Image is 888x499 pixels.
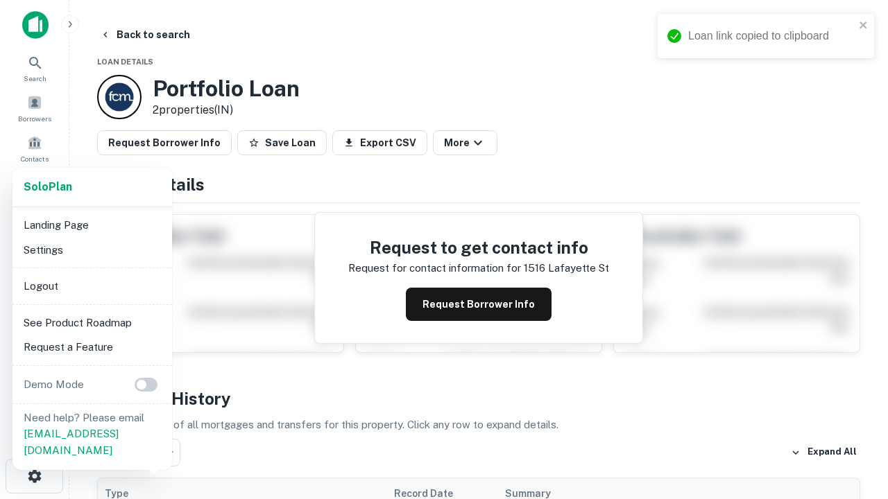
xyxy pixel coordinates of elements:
[18,335,166,360] li: Request a Feature
[24,180,72,193] strong: Solo Plan
[18,213,166,238] li: Landing Page
[18,376,89,393] p: Demo Mode
[24,179,72,195] a: SoloPlan
[24,410,161,459] p: Need help? Please email
[18,238,166,263] li: Settings
[859,19,869,33] button: close
[688,28,855,44] div: Loan link copied to clipboard
[18,310,166,335] li: See Product Roadmap
[18,274,166,299] li: Logout
[819,388,888,455] iframe: Chat Widget
[24,428,119,456] a: [EMAIL_ADDRESS][DOMAIN_NAME]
